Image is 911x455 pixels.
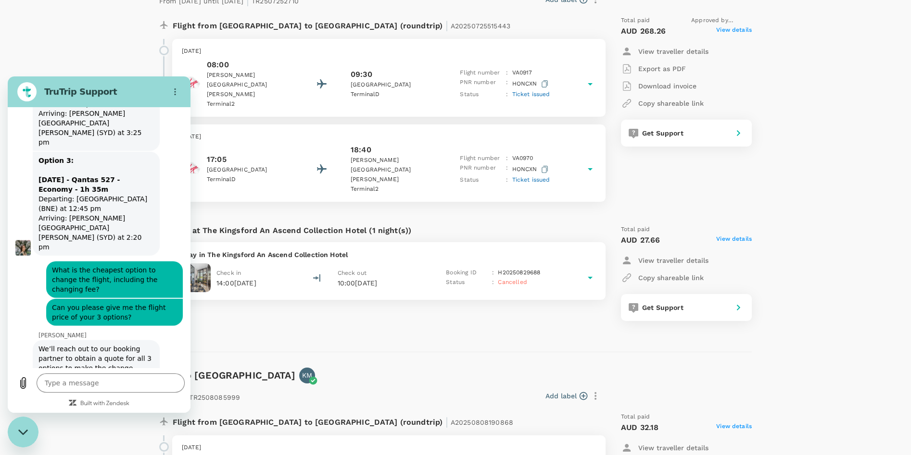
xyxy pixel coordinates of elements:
p: PNR number [460,78,502,90]
p: HONCXN [512,163,550,175]
p: VA 0970 [512,154,533,163]
span: Check out [338,270,367,276]
p: Status [460,90,502,99]
p: : [506,68,508,78]
p: [DATE] [182,47,596,56]
iframe: Button to launch messaging window, conversation in progress [8,417,38,447]
p: Terminal D [207,175,293,184]
span: What is the cheapest option to change the flight, including the changing fee? [40,185,173,221]
p: Stay at The Kingsford An Ascend Collection Hotel (1 night(s)) [173,225,411,236]
button: Upload file [6,297,25,316]
p: VA 0917 [512,68,532,78]
span: View details [716,25,752,37]
span: View details [716,234,752,246]
span: A20250725515443 [451,22,510,30]
p: 09:30 [351,69,372,80]
p: : [506,90,508,99]
p: : [506,154,508,163]
span: Cancelled [498,279,527,285]
button: Export as PDF [621,60,686,77]
p: View traveller details [638,47,709,56]
p: Flight number [460,154,502,163]
p: 14:00[DATE] [216,278,256,288]
button: View traveller details [621,252,709,269]
span: A20250808190868 [451,418,513,426]
p: Copy shareable link [638,273,704,283]
p: 17:05 [207,154,293,165]
p: 10:00[DATE] [338,278,429,288]
p: AUD 268.26 [621,25,666,37]
button: Copy shareable link [621,95,704,112]
p: AUD 27.66 [621,234,660,246]
span: Approved by [691,16,752,25]
span: Ticket issued [512,91,550,98]
span: Total paid [621,16,650,25]
strong: Option 3: [31,80,66,88]
p: Booking ID [446,268,488,278]
p: [GEOGRAPHIC_DATA] [351,80,437,90]
span: Check in [216,270,241,276]
a: Built with Zendesk: Visit the Zendesk website in a new tab [73,324,122,331]
p: Stay in The Kingsford An Ascend Collection Hotel [182,250,596,259]
img: Virgin Australia [182,73,201,92]
p: KM [302,370,312,380]
span: | [445,415,448,429]
strong: [DATE] - Qantas 527 - Economy - 1h 35m [31,99,112,117]
p: PNR number [460,163,502,175]
button: Download invoice [621,77,696,95]
p: AUD 32.18 [621,422,658,433]
h6: Trip to [GEOGRAPHIC_DATA] [159,368,295,383]
p: Status [460,175,502,185]
p: Flight number [460,68,502,78]
p: [PERSON_NAME][GEOGRAPHIC_DATA][PERSON_NAME] [207,71,293,99]
iframe: Messaging window [8,76,190,413]
span: | [445,19,448,32]
p: Terminal 2 [207,99,293,109]
p: Flight from [GEOGRAPHIC_DATA] to [GEOGRAPHIC_DATA] (roundtrip) [173,412,513,430]
img: Virgin Australia [182,159,201,178]
span: Get Support [642,304,683,311]
p: Terminal D [351,90,437,99]
p: View traveller details [638,443,709,453]
p: HONCXN [512,78,550,90]
p: : [506,78,508,90]
p: [PERSON_NAME] [31,255,183,263]
p: H20250829688 [498,268,540,278]
p: Download invoice [638,81,696,91]
p: Terminal 2 [351,184,437,194]
p: [PERSON_NAME][GEOGRAPHIC_DATA][PERSON_NAME] [351,156,437,184]
img: The Kingsford An Ascend Collection Hotel [182,263,211,292]
p: 08:00 [207,59,293,71]
span: View details [716,422,752,433]
p: [GEOGRAPHIC_DATA] [207,165,293,175]
p: Status [446,278,488,287]
p: [DATE] [182,132,596,142]
span: Total paid [621,412,650,422]
p: Flight from [GEOGRAPHIC_DATA] to [GEOGRAPHIC_DATA] (roundtrip) [173,16,510,33]
p: 18:40 [351,144,371,156]
span: We’ll reach out to our booking partner to obtain a quote for all 3 options to make the change. Wo... [27,264,150,339]
p: : [492,278,494,287]
span: Get Support [642,129,683,137]
p: : [506,175,508,185]
p: Export as PDF [638,64,686,74]
button: Add label [545,391,587,401]
p: [DATE] TR2508085999 [159,387,240,405]
span: Ticket issued [512,176,550,183]
span: Can you please give me the flight price of your 3 options? [40,222,173,249]
p: [DATE] [182,443,596,453]
button: View traveller details [621,43,709,60]
button: Copy shareable link [621,269,704,286]
p: View traveller details [638,256,709,265]
p: : [492,268,494,278]
p: : [506,163,508,175]
p: Copy shareable link [638,98,704,108]
span: Total paid [621,225,650,234]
